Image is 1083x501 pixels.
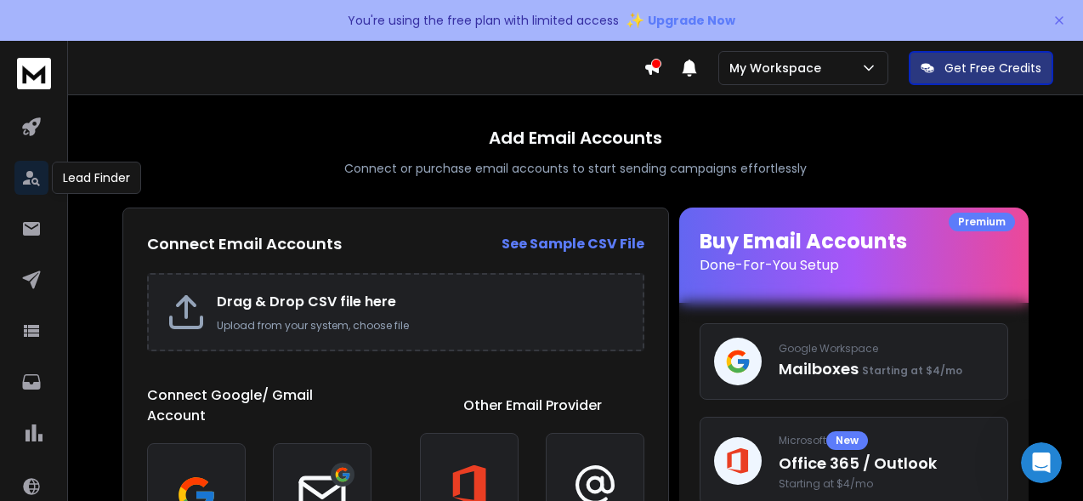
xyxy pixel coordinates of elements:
[862,363,962,378] span: Starting at $4/mo
[700,228,1008,276] h1: Buy Email Accounts
[779,431,994,450] p: Microsoft
[463,396,602,416] h1: Other Email Provider
[17,258,323,322] div: Send us a messageWe'll be back online [DATE]
[489,126,662,150] h1: Add Email Accounts
[141,386,200,398] span: Messages
[344,160,807,177] p: Connect or purchase email accounts to start sending campaigns effortlessly
[113,344,226,412] button: Messages
[52,162,141,194] div: Lead Finder
[502,234,644,254] a: See Sample CSV File
[348,12,619,29] p: You're using the free plan with limited access
[626,3,735,37] button: ✨Upgrade Now
[34,36,148,57] img: logo
[502,234,644,253] strong: See Sample CSV File
[35,290,284,308] div: We'll be back online [DATE]
[826,431,868,450] div: New
[247,27,281,61] img: Profile image for Lakshita
[729,60,828,77] p: My Workspace
[779,452,994,475] p: Office 365 / Outlook
[700,255,1008,276] p: Done-For-You Setup
[269,386,297,398] span: Help
[949,213,1015,231] div: Premium
[1021,442,1062,483] iframe: Intercom live chat
[147,232,342,256] h2: Connect Email Accounts
[779,342,994,356] p: Google Workspace
[214,27,248,61] img: Profile image for Raj
[779,477,994,491] span: Starting at $4/mo
[292,27,323,58] div: Close
[37,386,76,398] span: Home
[34,179,306,236] p: How can we assist you [DATE]?
[626,9,644,32] span: ✨
[227,344,340,412] button: Help
[182,27,216,61] img: Profile image for Rohan
[35,272,284,290] div: Send us a message
[648,12,735,29] span: Upgrade Now
[944,60,1041,77] p: Get Free Credits
[34,121,306,179] p: Hi [PERSON_NAME] 👋
[217,319,626,333] p: Upload from your system, choose file
[147,385,371,426] h1: Connect Google/ Gmail Account
[17,58,51,89] img: logo
[909,51,1053,85] button: Get Free Credits
[217,292,626,312] h2: Drag & Drop CSV file here
[779,357,994,381] p: Mailboxes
